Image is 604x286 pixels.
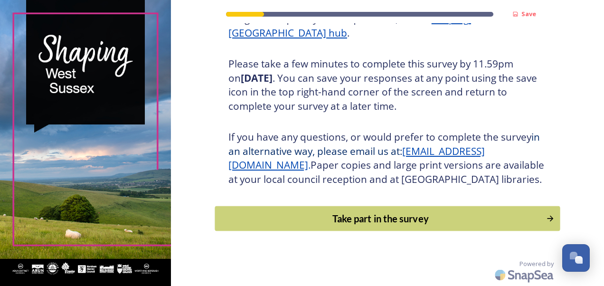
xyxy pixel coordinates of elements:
[562,244,590,272] button: Open Chat
[228,57,547,113] h3: Please take a few minutes to complete this survey by 11.59pm on . You can save your responses at ...
[228,130,547,186] h3: If you have any questions, or would prefer to complete the survey Paper copies and large print ve...
[521,10,536,18] strong: Save
[241,71,273,85] strong: [DATE]
[519,259,554,268] span: Powered by
[220,211,541,226] div: Take part in the survey
[492,264,558,286] img: SnapSea Logo
[215,206,560,231] button: Continue
[228,12,471,39] a: Shaping [GEOGRAPHIC_DATA] hub
[228,144,485,172] a: [EMAIL_ADDRESS][DOMAIN_NAME]
[228,130,542,158] span: in an alternative way, please email us at:
[308,158,311,172] span: .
